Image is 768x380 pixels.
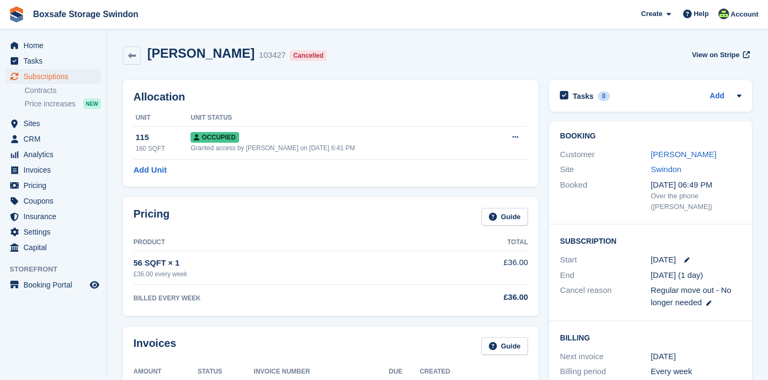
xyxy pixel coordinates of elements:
[560,254,651,266] div: Start
[423,291,528,304] div: £36.00
[25,86,101,96] a: Contracts
[23,131,88,146] span: CRM
[147,46,255,60] h2: [PERSON_NAME]
[5,162,101,177] a: menu
[560,351,651,363] div: Next invoice
[133,337,176,355] h2: Invoices
[23,240,88,255] span: Capital
[136,131,191,144] div: 115
[23,224,88,239] span: Settings
[5,178,101,193] a: menu
[560,132,741,141] h2: Booking
[133,164,167,176] a: Add Unit
[5,116,101,131] a: menu
[731,9,758,20] span: Account
[651,165,682,174] a: Swindon
[694,9,709,19] span: Help
[687,46,752,64] a: View on Stripe
[23,277,88,292] span: Booking Portal
[423,234,528,251] th: Total
[718,9,729,19] img: Julia Matthews
[560,179,651,212] div: Booked
[29,5,142,23] a: Boxsafe Storage Swindon
[560,235,741,246] h2: Subscription
[5,53,101,68] a: menu
[651,150,716,159] a: [PERSON_NAME]
[5,224,101,239] a: menu
[133,110,191,127] th: Unit
[23,38,88,53] span: Home
[25,98,101,110] a: Price increases NEW
[191,110,487,127] th: Unit Status
[598,91,610,101] div: 0
[133,293,423,303] div: BILLED EVERY WEEK
[133,91,528,103] h2: Allocation
[9,6,25,22] img: stora-icon-8386f47178a22dfd0bd8f6a31ec36ba5ce8667c1dd55bd0f319d3a0aa187defe.svg
[651,285,731,307] span: Regular move out - No longer needed
[651,191,741,212] div: Over the phone ([PERSON_NAME])
[560,332,741,343] h2: Billing
[560,366,651,378] div: Billing period
[692,50,739,60] span: View on Stripe
[651,179,741,191] div: [DATE] 06:49 PM
[5,131,101,146] a: menu
[573,91,593,101] h2: Tasks
[10,264,106,275] span: Storefront
[133,269,423,279] div: £36.00 every week
[651,351,741,363] div: [DATE]
[23,69,88,84] span: Subscriptions
[136,144,191,153] div: 160 SQFT
[5,240,101,255] a: menu
[133,257,423,269] div: 56 SQFT × 1
[83,98,101,109] div: NEW
[259,49,286,61] div: 103427
[5,193,101,208] a: menu
[23,162,88,177] span: Invoices
[23,147,88,162] span: Analytics
[23,178,88,193] span: Pricing
[23,116,88,131] span: Sites
[5,38,101,53] a: menu
[5,147,101,162] a: menu
[5,209,101,224] a: menu
[5,277,101,292] a: menu
[5,69,101,84] a: menu
[641,9,662,19] span: Create
[560,269,651,282] div: End
[560,284,651,308] div: Cancel reason
[423,251,528,284] td: £36.00
[710,90,724,103] a: Add
[23,193,88,208] span: Coupons
[560,164,651,176] div: Site
[23,53,88,68] span: Tasks
[651,254,676,266] time: 2025-08-26 00:00:00 UTC
[481,208,528,226] a: Guide
[88,278,101,291] a: Preview store
[25,99,76,109] span: Price increases
[290,50,327,61] div: Cancelled
[560,149,651,161] div: Customer
[651,366,741,378] div: Every week
[133,234,423,251] th: Product
[191,143,487,153] div: Granted access by [PERSON_NAME] on [DATE] 6:41 PM
[133,208,170,226] h2: Pricing
[651,270,703,280] span: [DATE] (1 day)
[191,132,239,143] span: Occupied
[23,209,88,224] span: Insurance
[481,337,528,355] a: Guide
